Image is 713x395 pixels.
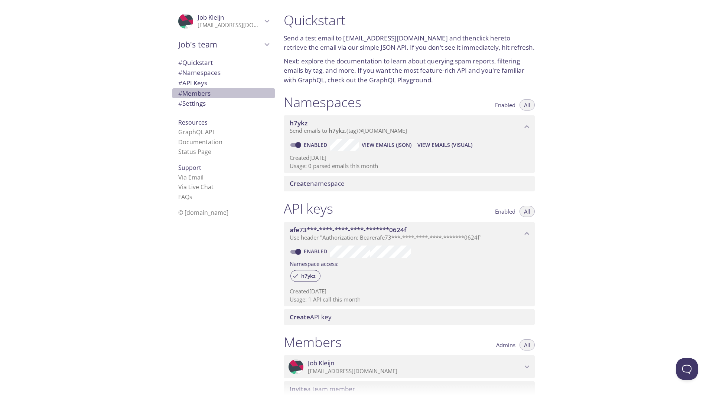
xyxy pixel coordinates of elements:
div: Job Kleijn [172,9,275,33]
div: h7ykz namespace [284,115,535,138]
div: Job Kleijn [284,355,535,378]
span: © [DOMAIN_NAME] [178,208,228,217]
p: Created [DATE] [290,287,529,295]
span: # [178,89,182,98]
div: Members [172,88,275,99]
span: View Emails (Visual) [417,141,472,149]
button: Enabled [491,206,520,217]
span: Send emails to . {tag} @[DOMAIN_NAME] [290,127,407,134]
a: Via Live Chat [178,183,214,191]
h1: API keys [284,200,333,217]
a: Documentation [178,138,222,146]
a: Via Email [178,173,204,181]
h1: Quickstart [284,12,535,29]
a: GraphQL Playground [369,76,431,84]
span: # [178,68,182,77]
span: # [178,79,182,87]
span: h7ykz [297,273,320,279]
span: Namespaces [178,68,221,77]
span: View Emails (JSON) [362,141,411,149]
a: Enabled [303,141,330,148]
span: Members [178,89,211,98]
div: API Keys [172,78,275,88]
div: h7ykz [290,270,320,282]
button: All [520,206,535,217]
a: [EMAIL_ADDRESS][DOMAIN_NAME] [343,34,448,42]
span: API Keys [178,79,207,87]
span: Resources [178,118,208,126]
button: All [520,99,535,111]
button: Admins [492,339,520,350]
p: [EMAIL_ADDRESS][DOMAIN_NAME] [198,22,262,29]
div: Create API Key [284,309,535,325]
a: FAQ [178,193,192,201]
span: API key [290,313,332,321]
span: s [189,193,192,201]
button: All [520,339,535,350]
div: Job's team [172,35,275,54]
button: Enabled [491,99,520,111]
p: [EMAIL_ADDRESS][DOMAIN_NAME] [308,368,522,375]
div: Create namespace [284,176,535,191]
span: # [178,58,182,67]
div: Quickstart [172,57,275,68]
a: GraphQL API [178,128,214,136]
span: h7ykz [329,127,345,134]
a: click here [476,34,504,42]
span: Settings [178,99,206,108]
div: Namespaces [172,68,275,78]
span: h7ykz [290,119,307,127]
p: Usage: 0 parsed emails this month [290,162,529,170]
h1: Namespaces [284,94,361,111]
iframe: Help Scout Beacon - Open [676,358,698,380]
p: Usage: 1 API call this month [290,296,529,303]
span: Job Kleijn [308,359,335,367]
span: Job's team [178,39,262,50]
span: Support [178,164,201,172]
a: Status Page [178,148,211,156]
span: namespace [290,179,345,188]
h1: Members [284,334,342,350]
label: Namespace access: [290,258,339,269]
button: View Emails (JSON) [359,139,414,151]
span: Create [290,179,310,188]
span: Job Kleijn [198,13,224,22]
span: Create [290,313,310,321]
a: Enabled [303,248,330,255]
button: View Emails (Visual) [414,139,475,151]
div: Team Settings [172,98,275,109]
a: documentation [336,57,382,65]
span: # [178,99,182,108]
p: Created [DATE] [290,154,529,162]
p: Next: explore the to learn about querying spam reports, filtering emails by tag, and more. If you... [284,56,535,85]
span: Quickstart [178,58,213,67]
p: Send a test email to and then to retrieve the email via our simple JSON API. If you don't see it ... [284,33,535,52]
